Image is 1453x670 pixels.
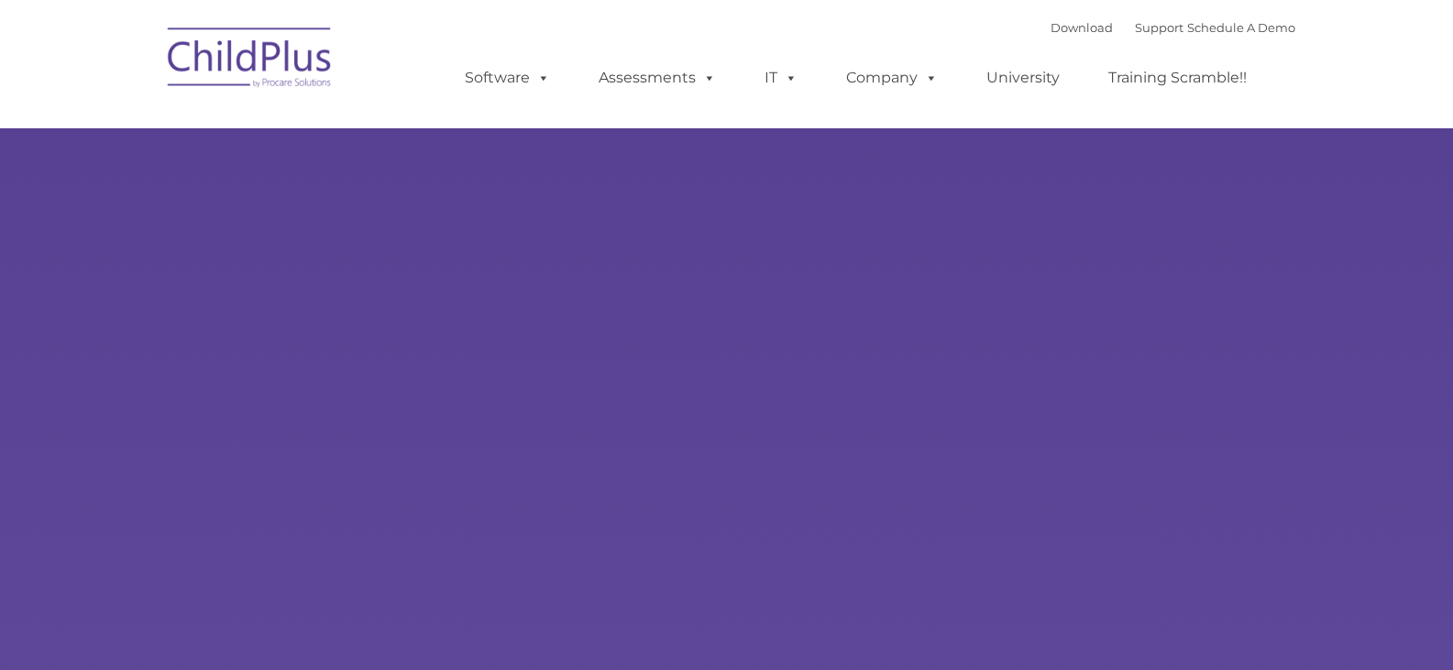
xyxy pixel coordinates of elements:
a: Company [828,60,956,96]
img: ChildPlus by Procare Solutions [159,15,342,106]
a: Support [1135,20,1183,35]
a: University [968,60,1078,96]
a: Download [1051,20,1113,35]
a: Software [446,60,568,96]
font: | [1051,20,1295,35]
a: Schedule A Demo [1187,20,1295,35]
a: IT [746,60,816,96]
a: Assessments [580,60,734,96]
a: Training Scramble!! [1090,60,1265,96]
